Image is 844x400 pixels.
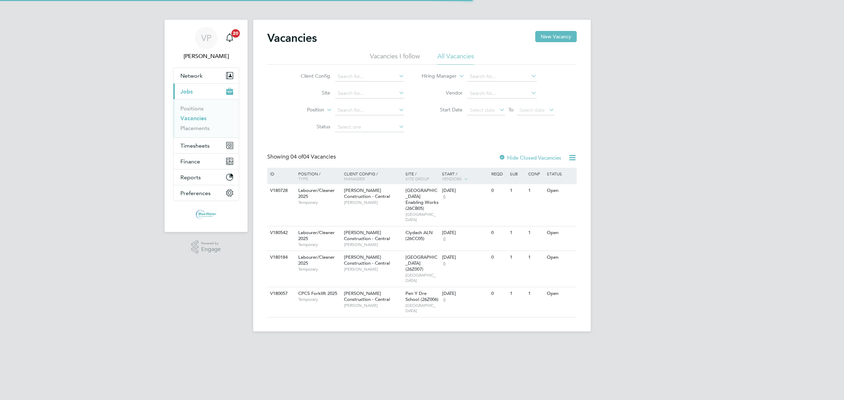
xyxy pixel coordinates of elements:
[508,287,526,300] div: 1
[180,174,201,181] span: Reports
[298,200,340,205] span: Temporary
[298,297,340,302] span: Temporary
[173,52,239,60] span: Victoria Price
[298,266,340,272] span: Temporary
[290,90,330,96] label: Site
[180,190,211,196] span: Preferences
[180,105,204,112] a: Positions
[442,291,488,297] div: [DATE]
[173,99,239,137] div: Jobs
[416,73,456,80] label: Hiring Manager
[173,68,239,83] button: Network
[344,230,390,241] span: [PERSON_NAME] Construction - Central
[506,105,516,114] span: To
[422,90,462,96] label: Vendor
[545,184,576,197] div: Open
[508,251,526,264] div: 1
[180,72,203,79] span: Network
[490,226,508,239] div: 0
[344,176,365,181] span: Manager
[298,290,337,296] span: CPCS Forklift 2025
[298,242,340,247] span: Temporary
[405,176,429,181] span: Site Group
[442,230,488,236] div: [DATE]
[268,287,293,300] div: V180057
[268,226,293,239] div: V180542
[470,107,495,113] span: Select date
[508,226,526,239] div: 1
[173,154,239,169] button: Finance
[508,184,526,197] div: 1
[442,297,447,303] span: 6
[344,266,402,272] span: [PERSON_NAME]
[405,254,437,272] span: [GEOGRAPHIC_DATA] (26Z007)
[405,290,439,302] span: Pen Y Dre School (26Z006)
[442,260,447,266] span: 6
[180,88,193,95] span: Jobs
[405,187,439,211] span: [GEOGRAPHIC_DATA] Enabling Works (26CB05)
[290,123,330,130] label: Status
[545,168,576,180] div: Status
[404,168,441,185] div: Site /
[191,240,221,254] a: Powered byEngage
[290,73,330,79] label: Client Config
[344,242,402,247] span: [PERSON_NAME]
[173,84,239,99] button: Jobs
[405,212,439,222] span: [GEOGRAPHIC_DATA]
[370,52,420,65] li: Vacancies I follow
[293,168,342,185] div: Position /
[467,72,537,82] input: Search for...
[284,107,324,114] label: Position
[201,246,221,252] span: Engage
[442,176,462,181] span: Vendors
[335,89,404,98] input: Search for...
[267,31,317,45] h2: Vacancies
[173,138,239,153] button: Timesheets
[535,31,577,42] button: New Vacancy
[526,184,545,197] div: 1
[490,251,508,264] div: 0
[335,105,404,115] input: Search for...
[526,251,545,264] div: 1
[201,33,211,43] span: VP
[223,27,237,49] a: 20
[490,184,508,197] div: 0
[298,187,335,199] span: Labourer/Cleaner 2025
[405,272,439,283] span: [GEOGRAPHIC_DATA]
[344,254,390,266] span: [PERSON_NAME] Construction - Central
[335,122,404,132] input: Select one
[499,154,561,161] label: Hide Closed Vacancies
[442,254,488,260] div: [DATE]
[422,107,462,113] label: Start Date
[231,29,240,38] span: 20
[180,125,210,131] a: Placements
[344,200,402,205] span: [PERSON_NAME]
[405,230,433,241] span: Clydach ALN (26CC05)
[405,303,439,314] span: [GEOGRAPHIC_DATA]
[173,27,239,60] a: VP[PERSON_NAME]
[196,208,217,219] img: bluewaterwales-logo-retina.png
[180,158,200,165] span: Finance
[545,251,576,264] div: Open
[268,251,293,264] div: V180184
[290,153,336,160] span: 04 Vacancies
[467,89,537,98] input: Search for...
[442,236,447,242] span: 6
[437,52,474,65] li: All Vacancies
[442,188,488,194] div: [DATE]
[526,287,545,300] div: 1
[173,169,239,185] button: Reports
[490,168,508,180] div: Reqd
[545,226,576,239] div: Open
[165,20,248,232] nav: Main navigation
[490,287,508,300] div: 0
[173,208,239,219] a: Go to home page
[267,153,337,161] div: Showing
[298,254,335,266] span: Labourer/Cleaner 2025
[268,168,293,180] div: ID
[545,287,576,300] div: Open
[173,185,239,201] button: Preferences
[440,168,490,185] div: Start /
[526,226,545,239] div: 1
[298,176,308,181] span: Type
